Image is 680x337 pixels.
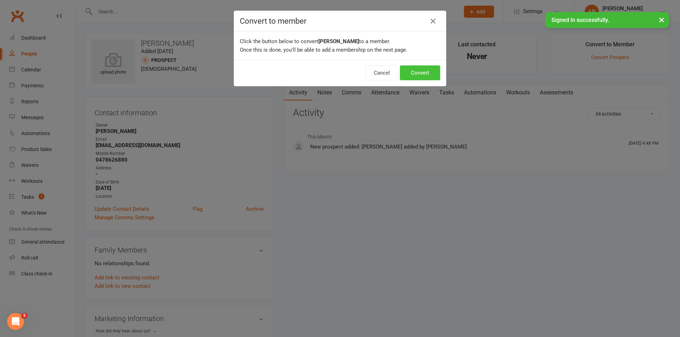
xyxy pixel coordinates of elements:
[655,12,668,27] button: ×
[234,31,446,60] div: Click the button below to convert to a member. Once this is done, you'll be able to add a members...
[7,313,24,330] iframe: Intercom live chat
[365,65,398,80] button: Cancel
[22,313,27,319] span: 5
[551,17,609,23] span: Signed in successfully.
[318,38,359,45] b: [PERSON_NAME]
[400,65,440,80] button: Convert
